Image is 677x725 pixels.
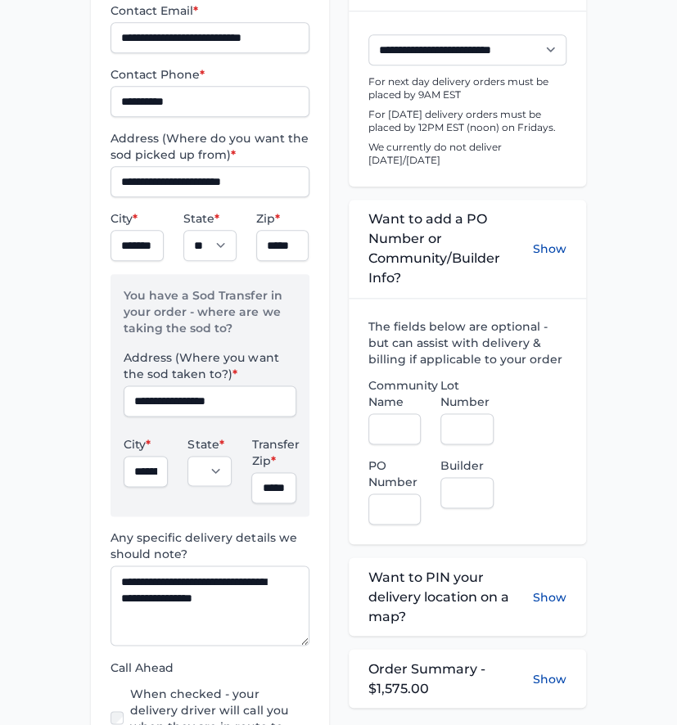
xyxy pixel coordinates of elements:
[368,318,566,367] label: The fields below are optional - but can assist with delivery & billing if applicable to your order
[111,130,309,163] label: Address (Where do you want the sod picked up from)
[111,210,164,227] label: City
[187,436,232,453] label: State
[111,529,309,562] label: Any specific delivery details we should note?
[440,377,494,410] label: Lot Number
[124,349,296,382] label: Address (Where you want the sod taken to?)
[111,2,309,19] label: Contact Email
[368,75,566,101] p: For next day delivery orders must be placed by 9AM EST
[533,567,566,626] button: Show
[251,436,296,469] label: Transfer Zip
[183,210,237,227] label: State
[368,209,533,288] span: Want to add a PO Number or Community/Builder Info?
[368,141,566,167] p: We currently do not deliver [DATE]/[DATE]
[368,457,422,490] label: PO Number
[533,670,566,687] button: Show
[368,377,422,410] label: Community Name
[368,567,533,626] span: Want to PIN your delivery location on a map?
[111,659,309,675] label: Call Ahead
[124,287,296,349] p: You have a Sod Transfer in your order - where are we taking the sod to?
[440,457,494,474] label: Builder
[368,659,533,698] span: Order Summary - $1,575.00
[533,209,566,288] button: Show
[111,66,309,83] label: Contact Phone
[368,108,566,134] p: For [DATE] delivery orders must be placed by 12PM EST (noon) on Fridays.
[124,436,168,453] label: City
[256,210,309,227] label: Zip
